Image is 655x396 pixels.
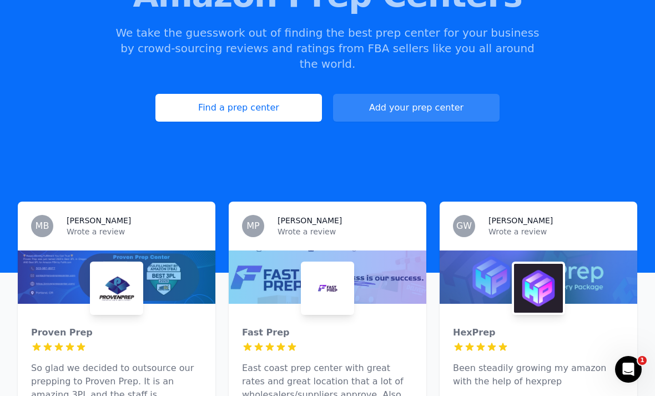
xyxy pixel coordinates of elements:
[638,356,647,365] span: 1
[114,25,541,72] p: We take the guesswork out of finding the best prep center for your business by crowd-sourcing rev...
[246,222,259,230] span: MP
[488,226,624,237] p: Wrote a review
[453,362,624,388] p: Been steadily growing my amazon with the help of hexprep
[303,264,352,313] img: Fast Prep
[67,215,131,226] h3: [PERSON_NAME]
[333,94,500,122] button: Add your prep center
[155,94,322,122] a: Find a prep center
[453,326,624,339] div: HexPrep
[456,222,472,230] span: GW
[92,264,141,313] img: Proven Prep
[278,215,342,226] h3: [PERSON_NAME]
[278,226,413,237] p: Wrote a review
[36,222,49,230] span: MB
[488,215,553,226] h3: [PERSON_NAME]
[242,326,413,339] div: Fast Prep
[514,264,563,313] img: HexPrep
[615,356,642,383] iframe: Intercom live chat
[67,226,202,237] p: Wrote a review
[31,326,202,339] div: Proven Prep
